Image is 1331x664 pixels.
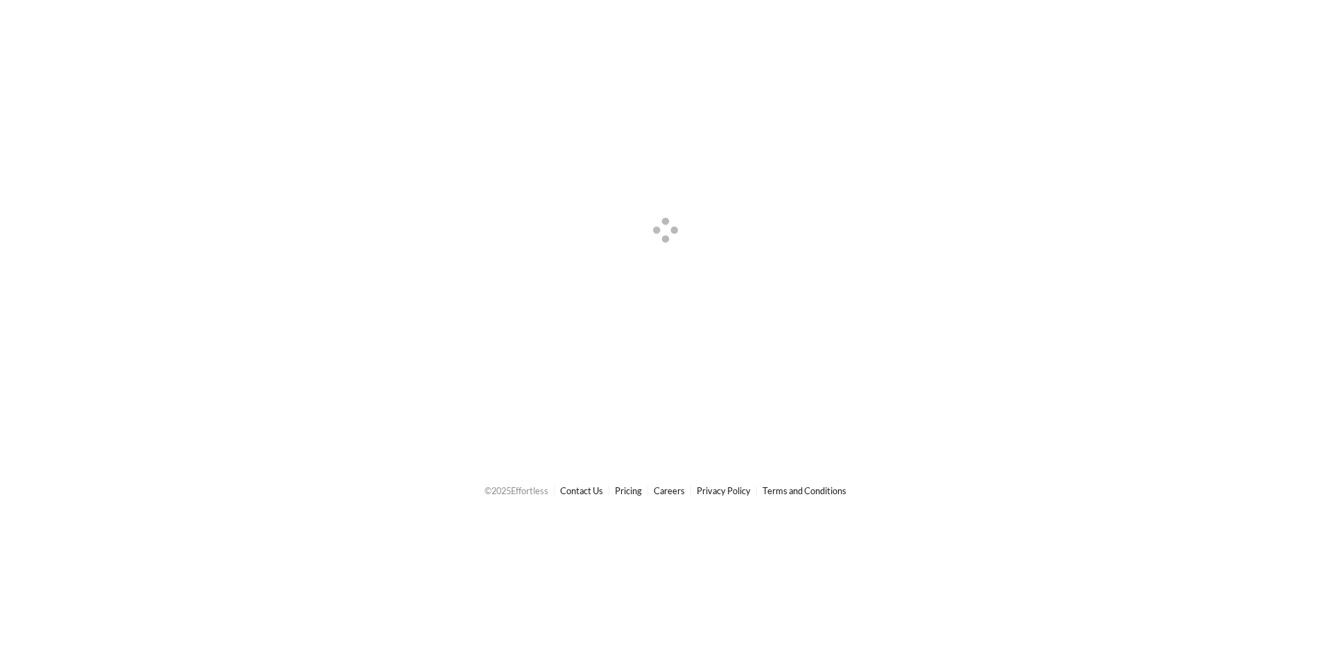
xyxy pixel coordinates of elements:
[615,485,642,496] a: Pricing
[654,485,685,496] a: Careers
[763,485,846,496] a: Terms and Conditions
[697,485,751,496] a: Privacy Policy
[485,485,548,496] span: © 2025 Effortless
[560,485,603,496] a: Contact Us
